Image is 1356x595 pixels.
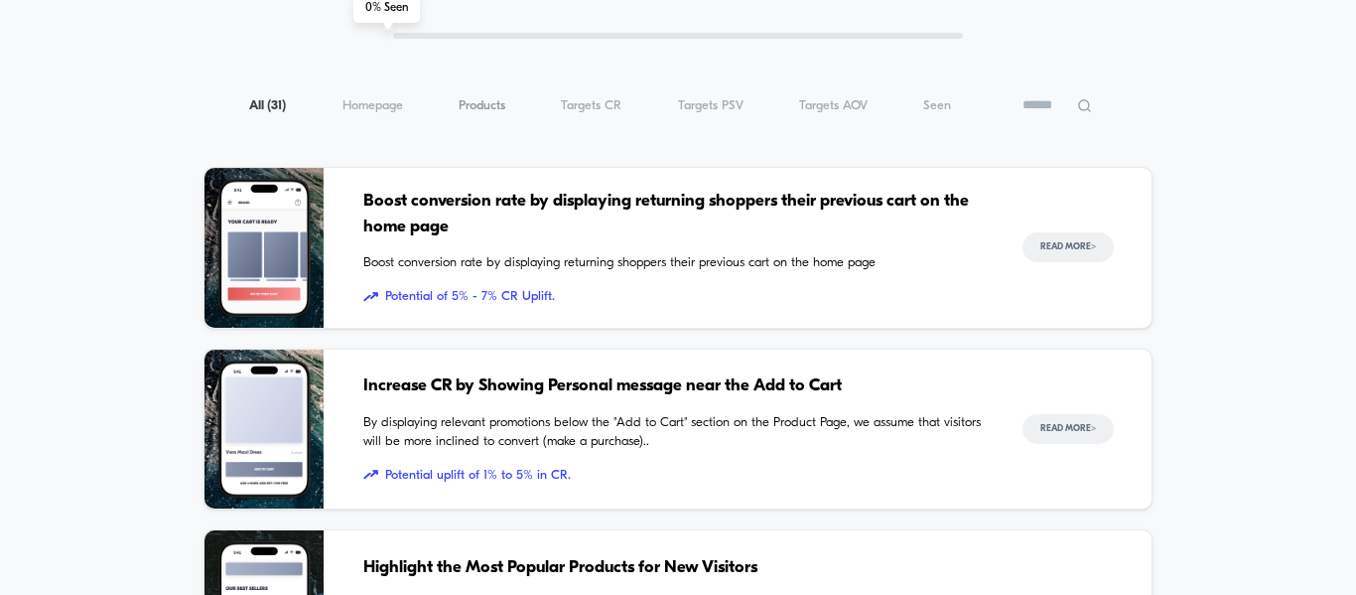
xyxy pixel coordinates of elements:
[363,373,983,399] span: Increase CR by Showing Personal message near the Add to Cart
[1022,414,1114,444] button: Read More>
[459,98,505,113] span: Products
[678,98,744,113] span: Targets PSV
[363,466,983,486] span: Potential uplift of 1% to 5% in CR.
[342,98,403,113] span: Homepage
[363,555,983,581] span: Highlight the Most Popular Products for New Visitors
[561,98,621,113] span: Targets CR
[363,253,983,273] span: Boost conversion rate by displaying returning shoppers their previous cart on the home page
[799,98,868,113] span: Targets AOV
[204,350,324,510] img: By displaying relevant promotions below the "Add to Cart" section on the Product Page, we assume ...
[267,99,286,112] span: ( 31 )
[363,287,983,307] span: Potential of 5% - 7% CR Uplift.
[204,168,324,328] img: Boost conversion rate by displaying returning shoppers their previous cart on the home page
[363,413,983,452] span: By displaying relevant promotions below the "Add to Cart" section on the Product Page, we assume ...
[249,98,286,113] span: All
[1022,232,1114,262] button: Read More>
[923,98,951,113] span: Seen
[363,189,983,239] span: Boost conversion rate by displaying returning shoppers their previous cart on the home page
